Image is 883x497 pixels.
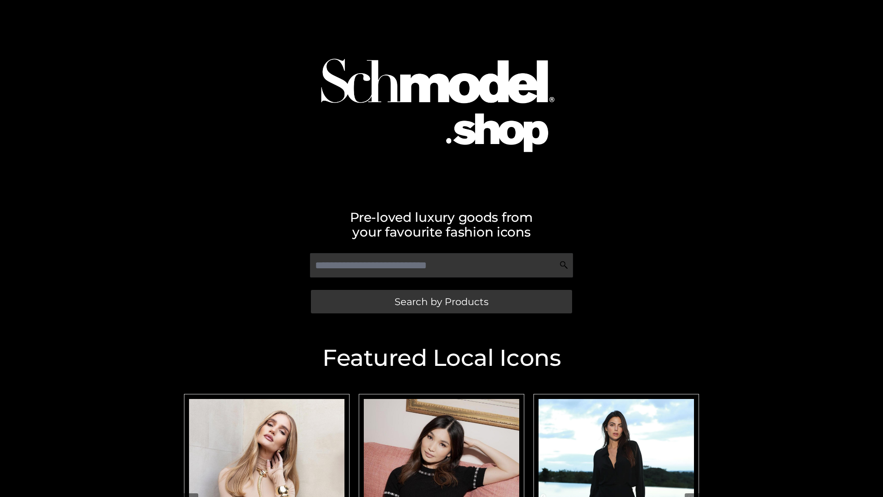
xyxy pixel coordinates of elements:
h2: Featured Local Icons​ [179,347,704,370]
span: Search by Products [395,297,488,306]
img: Search Icon [559,260,568,270]
h2: Pre-loved luxury goods from your favourite fashion icons [179,210,704,239]
a: Search by Products [311,290,572,313]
